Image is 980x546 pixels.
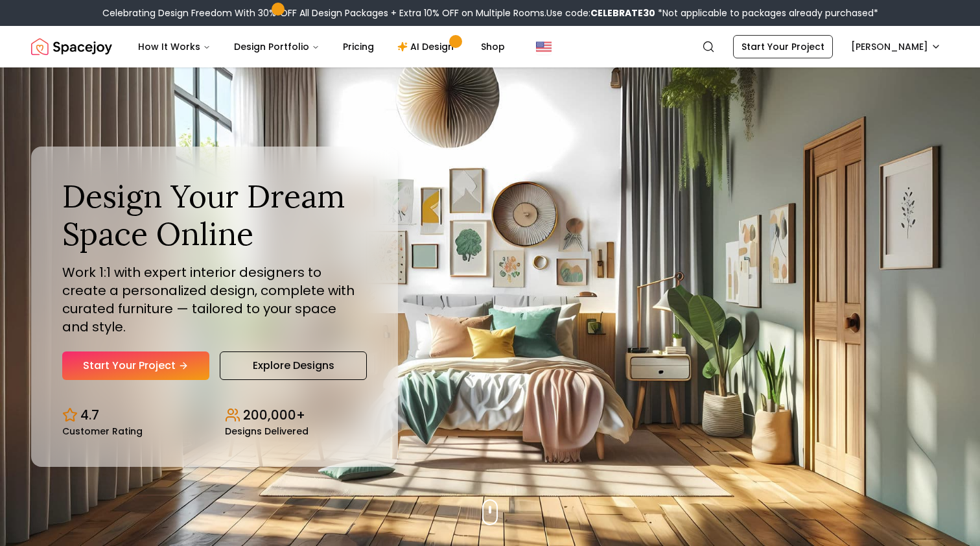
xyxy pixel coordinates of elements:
p: 200,000+ [243,406,305,424]
a: Shop [471,34,515,60]
button: How It Works [128,34,221,60]
p: 4.7 [80,406,99,424]
a: Pricing [332,34,384,60]
a: Spacejoy [31,34,112,60]
a: Start Your Project [62,351,209,380]
b: CELEBRATE30 [590,6,655,19]
div: Celebrating Design Freedom With 30% OFF All Design Packages + Extra 10% OFF on Multiple Rooms. [102,6,878,19]
img: Spacejoy Logo [31,34,112,60]
a: AI Design [387,34,468,60]
nav: Main [128,34,515,60]
button: Design Portfolio [224,34,330,60]
small: Customer Rating [62,427,143,436]
button: [PERSON_NAME] [843,35,949,58]
div: Design stats [62,396,367,436]
img: United States [536,39,552,54]
a: Start Your Project [733,35,833,58]
nav: Global [31,26,949,67]
h1: Design Your Dream Space Online [62,178,367,252]
span: Use code: [546,6,655,19]
span: *Not applicable to packages already purchased* [655,6,878,19]
a: Explore Designs [220,351,367,380]
small: Designs Delivered [225,427,309,436]
p: Work 1:1 with expert interior designers to create a personalized design, complete with curated fu... [62,263,367,336]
